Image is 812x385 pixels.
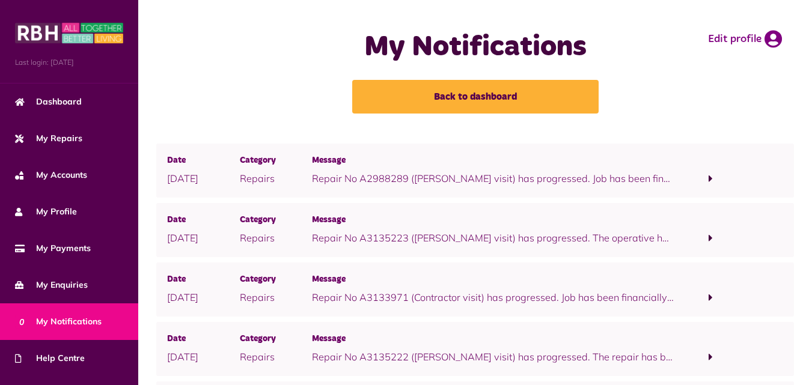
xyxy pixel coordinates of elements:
span: My Payments [15,242,91,255]
span: Category [240,333,313,346]
p: [DATE] [167,231,240,245]
p: Repairs [240,290,313,305]
p: Repair No A3135223 ([PERSON_NAME] visit) has progressed. The operative has been assigned and will... [312,231,674,245]
p: Repair No A2988289 ([PERSON_NAME] visit) has progressed. Job has been financially completed. To v... [312,171,674,186]
p: Repair No A3133971 (Contractor visit) has progressed. Job has been financially completed. To view... [312,290,674,305]
p: Repairs [240,231,313,245]
span: Category [240,214,313,227]
span: Message [312,273,674,286]
p: Repairs [240,350,313,364]
a: Back to dashboard [352,80,599,114]
span: My Accounts [15,169,87,181]
span: 0 [15,315,28,328]
span: My Notifications [15,315,102,328]
span: Date [167,214,240,227]
span: Date [167,333,240,346]
span: Date [167,154,240,168]
p: [DATE] [167,350,240,364]
span: Date [167,273,240,286]
a: Edit profile [708,30,782,48]
p: [DATE] [167,290,240,305]
p: Repairs [240,171,313,186]
span: Message [312,333,674,346]
span: Message [312,154,674,168]
span: Last login: [DATE] [15,57,123,68]
span: Message [312,214,674,227]
img: MyRBH [15,21,123,45]
span: Help Centre [15,352,85,365]
span: My Repairs [15,132,82,145]
span: My Profile [15,205,77,218]
p: Repair No A3135222 ([PERSON_NAME] visit) has progressed. The repair has been fully completed. To ... [312,350,674,364]
span: My Enquiries [15,279,88,291]
span: Category [240,273,313,286]
span: Dashboard [15,95,82,108]
span: Category [240,154,313,168]
p: [DATE] [167,171,240,186]
h1: My Notifications [319,30,632,65]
